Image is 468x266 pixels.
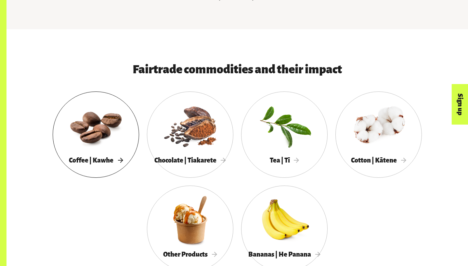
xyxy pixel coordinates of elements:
span: Chocolate | Tiakarete [154,157,226,164]
a: Chocolate | Tiakarete [147,91,233,178]
span: Bananas | He Panana [248,251,320,258]
span: Cotton | Kātene [351,157,406,164]
a: Tea | Tī [241,91,328,178]
h3: Fairtrade commodities and their impact [72,63,402,76]
span: Coffee | Kawhe [69,157,123,164]
a: Cotton | Kātene [335,91,422,178]
span: Other Products [163,251,217,258]
a: Coffee | Kawhe [53,91,139,178]
span: Tea | Tī [270,157,299,164]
